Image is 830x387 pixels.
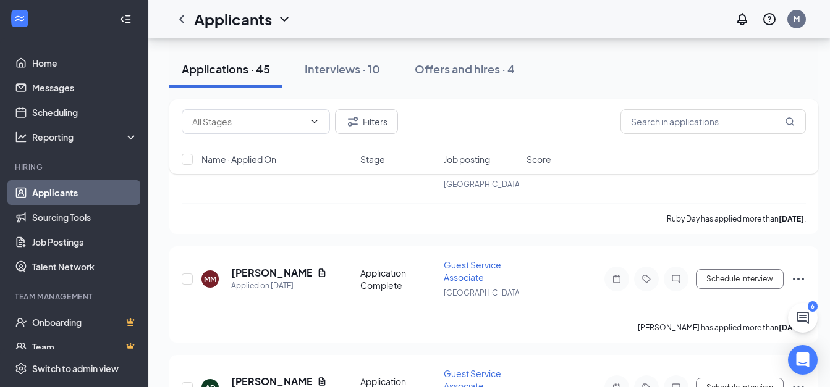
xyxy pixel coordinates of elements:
[277,12,292,27] svg: ChevronDown
[182,61,270,77] div: Applications · 45
[32,335,138,359] a: TeamCrown
[317,377,327,386] svg: Document
[808,301,818,312] div: 6
[785,117,795,127] svg: MagnifyingGlass
[32,254,138,279] a: Talent Network
[527,153,551,165] span: Score
[667,214,806,224] p: Ruby Day has applied more than .
[360,267,436,291] div: Application Complete
[15,162,135,172] div: Hiring
[638,322,806,333] p: [PERSON_NAME] has applied more than .
[192,115,305,128] input: All Stages
[14,12,26,25] svg: WorkstreamLogo
[444,259,501,283] span: Guest Service Associate
[32,310,138,335] a: OnboardingCrown
[32,131,138,143] div: Reporting
[795,310,810,325] svg: ChatActive
[696,269,784,289] button: Schedule Interview
[788,303,818,333] button: ChatActive
[194,9,272,30] h1: Applicants
[335,109,398,134] button: Filter Filters
[444,153,490,165] span: Job posting
[15,362,27,375] svg: Settings
[231,266,312,280] h5: [PERSON_NAME]
[779,323,804,332] b: [DATE]
[32,230,138,254] a: Job Postings
[32,362,119,375] div: Switch to admin view
[15,291,135,302] div: Team Management
[345,114,360,129] svg: Filter
[794,14,800,24] div: M
[15,131,27,143] svg: Analysis
[204,274,216,285] div: MM
[32,180,138,205] a: Applicants
[444,288,522,298] span: [GEOGRAPHIC_DATA]
[310,117,320,127] svg: ChevronDown
[620,109,806,134] input: Search in applications
[639,274,654,284] svg: Tag
[415,61,515,77] div: Offers and hires · 4
[32,75,138,100] a: Messages
[32,100,138,125] a: Scheduling
[305,61,380,77] div: Interviews · 10
[609,274,624,284] svg: Note
[201,153,276,165] span: Name · Applied On
[735,12,750,27] svg: Notifications
[32,51,138,75] a: Home
[669,274,684,284] svg: ChatInactive
[791,272,806,286] svg: Ellipses
[119,13,132,25] svg: Collapse
[762,12,777,27] svg: QuestionInfo
[788,345,818,375] div: Open Intercom Messenger
[231,280,327,292] div: Applied on [DATE]
[360,153,385,165] span: Stage
[174,12,189,27] svg: ChevronLeft
[32,205,138,230] a: Sourcing Tools
[317,268,327,278] svg: Document
[779,214,804,223] b: [DATE]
